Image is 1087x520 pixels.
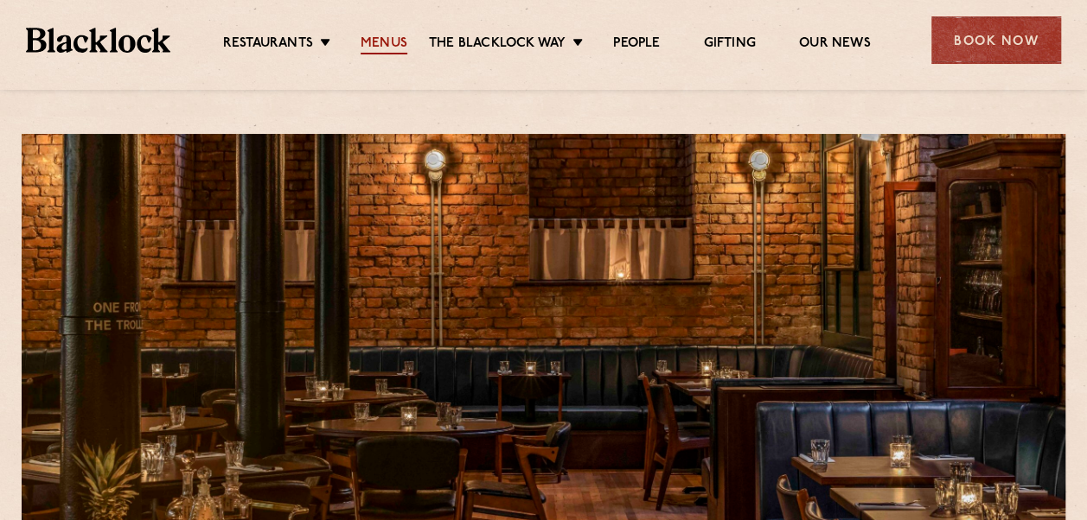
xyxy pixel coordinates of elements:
[931,16,1061,64] div: Book Now
[429,35,566,54] a: The Blacklock Way
[361,35,407,54] a: Menus
[223,35,313,54] a: Restaurants
[613,35,660,54] a: People
[26,28,170,52] img: BL_Textured_Logo-footer-cropped.svg
[703,35,755,54] a: Gifting
[799,35,871,54] a: Our News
